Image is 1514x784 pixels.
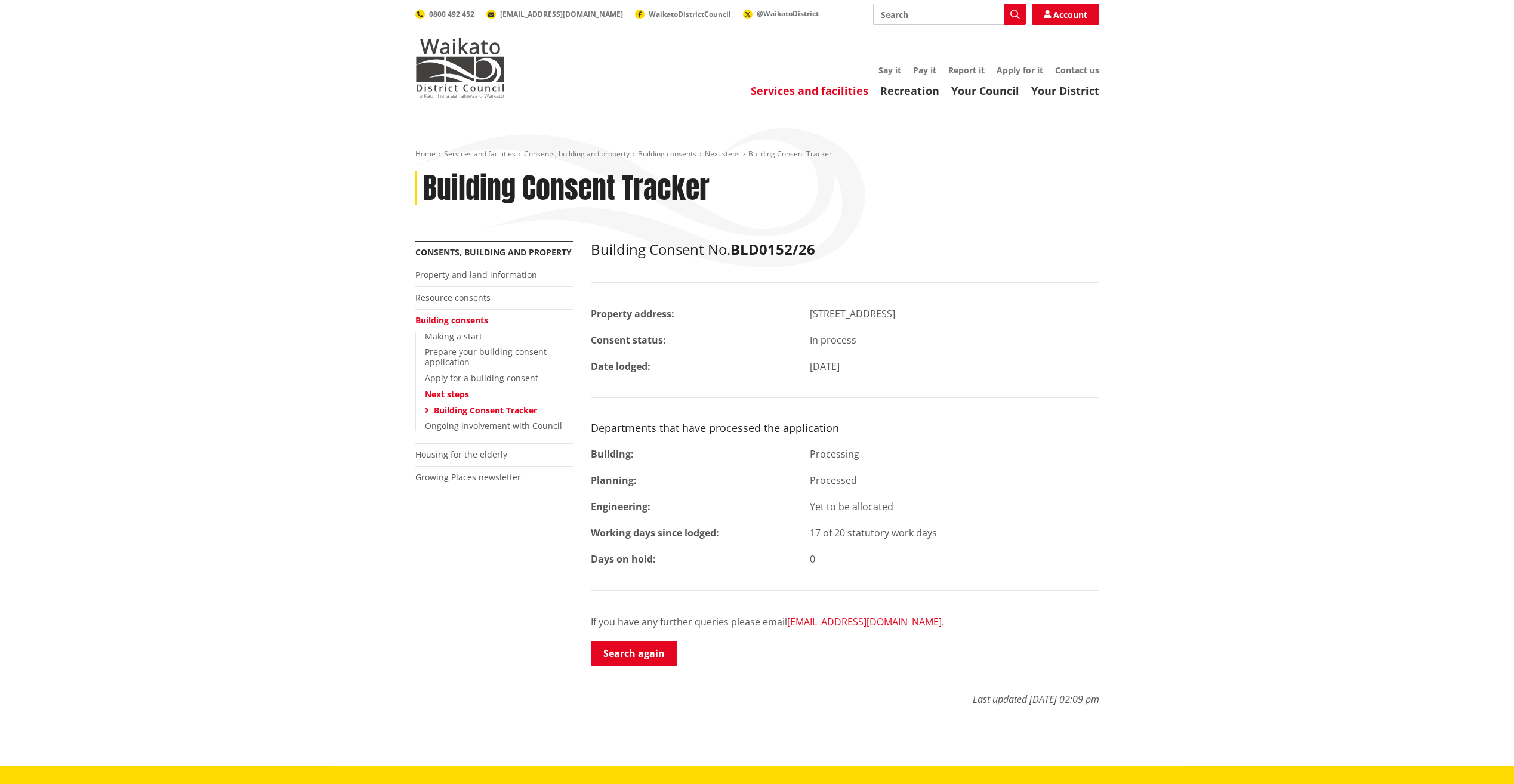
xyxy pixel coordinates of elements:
[635,9,731,19] a: WaikatoDistrictCouncil
[801,552,1108,566] div: 0
[591,422,1099,435] h3: Departments that have processed the application
[429,9,474,19] span: 0800 492 452
[591,615,1099,629] p: If you have any further queries please email .
[591,680,1099,706] p: Last updated [DATE] 02:09 pm
[591,500,650,513] strong: Engineering:
[801,473,1108,487] div: Processed
[591,447,634,461] strong: Building:
[415,471,521,483] a: Growing Places newsletter
[801,333,1108,347] div: In process
[801,307,1108,321] div: [STREET_ADDRESS]
[415,269,537,280] a: Property and land information
[425,388,469,400] a: Next steps
[948,64,985,76] a: Report it
[801,526,1108,540] div: 17 of 20 statutory work days
[591,552,656,566] strong: Days on hold:
[751,84,868,98] a: Services and facilities
[649,9,731,19] span: WaikatoDistrictCouncil
[801,359,1108,374] div: [DATE]
[878,64,901,76] a: Say it
[1031,84,1099,98] a: Your District
[591,526,719,539] strong: Working days since lodged:
[415,149,436,159] a: Home
[423,171,710,206] h1: Building Consent Tracker
[1055,64,1099,76] a: Contact us
[500,9,623,19] span: [EMAIL_ADDRESS][DOMAIN_NAME]
[801,447,1108,461] div: Processing
[951,84,1019,98] a: Your Council
[705,149,740,159] a: Next steps
[757,8,819,18] span: @WaikatoDistrict
[748,149,832,159] span: Building Consent Tracker
[591,641,677,666] a: Search again
[425,420,562,431] a: Ongoing involvement with Council
[591,334,666,347] strong: Consent status:
[801,499,1108,514] div: Yet to be allocated
[873,4,1026,25] input: Search input
[913,64,936,76] a: Pay it
[415,449,507,460] a: Housing for the elderly
[434,405,537,416] a: Building Consent Tracker
[997,64,1043,76] a: Apply for it
[730,239,815,259] strong: BLD0152/26
[415,9,474,19] a: 0800 492 452
[880,84,939,98] a: Recreation
[591,241,1099,258] h2: Building Consent No.
[1032,4,1099,25] a: Account
[425,346,547,368] a: Prepare your building consent application
[638,149,696,159] a: Building consents
[415,149,1099,159] nav: breadcrumb
[743,8,819,18] a: @WaikatoDistrict
[486,9,623,19] a: [EMAIL_ADDRESS][DOMAIN_NAME]
[591,474,637,487] strong: Planning:
[787,615,942,628] a: [EMAIL_ADDRESS][DOMAIN_NAME]
[415,314,488,326] a: Building consents
[425,331,482,342] a: Making a start
[415,292,491,303] a: Resource consents
[591,307,674,320] strong: Property address:
[444,149,516,159] a: Services and facilities
[415,246,572,258] a: Consents, building and property
[415,38,505,98] img: Waikato District Council - Te Kaunihera aa Takiwaa o Waikato
[591,360,650,373] strong: Date lodged:
[425,372,538,384] a: Apply for a building consent
[524,149,630,159] a: Consents, building and property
